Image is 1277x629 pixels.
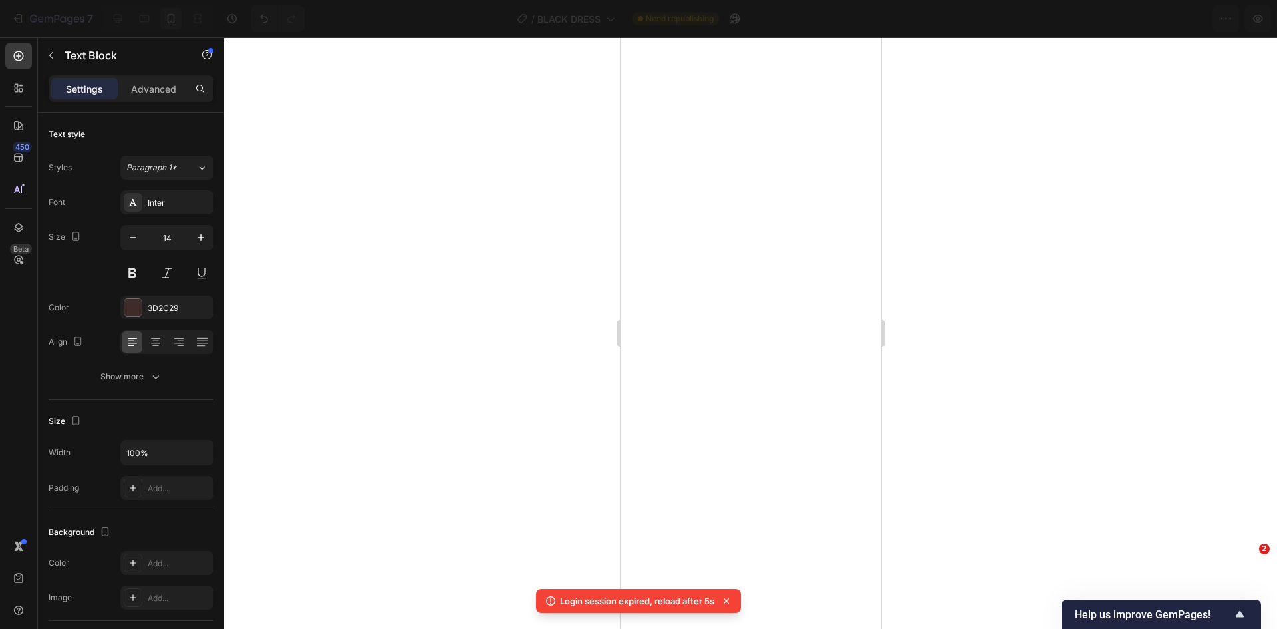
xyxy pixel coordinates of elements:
[49,365,213,389] button: Show more
[1075,606,1248,622] button: Show survey - Help us improve GemPages!
[120,156,213,180] button: Paragraph 1*
[531,12,535,26] span: /
[148,483,210,495] div: Add...
[1151,13,1173,25] span: Save
[1006,5,1134,32] button: 1 product assigned
[10,244,32,254] div: Beta
[49,557,69,569] div: Color
[1139,5,1183,32] button: Save
[49,592,72,604] div: Image
[49,524,113,542] div: Background
[251,5,305,32] div: Undo/Redo
[49,413,84,431] div: Size
[148,592,210,604] div: Add...
[49,128,85,140] div: Text style
[49,482,79,494] div: Padding
[131,82,176,96] p: Advanced
[121,441,213,465] input: Auto
[49,196,65,208] div: Font
[1259,544,1270,554] span: 2
[49,162,72,174] div: Styles
[49,333,86,351] div: Align
[1075,608,1232,621] span: Help us improve GemPages!
[537,12,601,26] span: BLACK DRESS
[126,162,177,174] span: Paragraph 1*
[49,447,71,459] div: Width
[646,13,714,25] span: Need republishing
[1018,12,1104,26] span: 1 product assigned
[1232,564,1264,596] iframe: Intercom live chat
[148,558,210,570] div: Add...
[148,302,210,314] div: 3D2C29
[49,228,84,246] div: Size
[49,302,69,314] div: Color
[560,594,714,608] p: Login session expired, reload after 5s
[1200,12,1233,26] div: Publish
[1189,5,1244,32] button: Publish
[13,142,32,152] div: 450
[65,47,178,63] p: Text Block
[621,37,881,629] iframe: Design area
[5,5,99,32] button: 7
[148,197,210,209] div: Inter
[66,82,103,96] p: Settings
[87,11,93,27] p: 7
[100,370,162,383] div: Show more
